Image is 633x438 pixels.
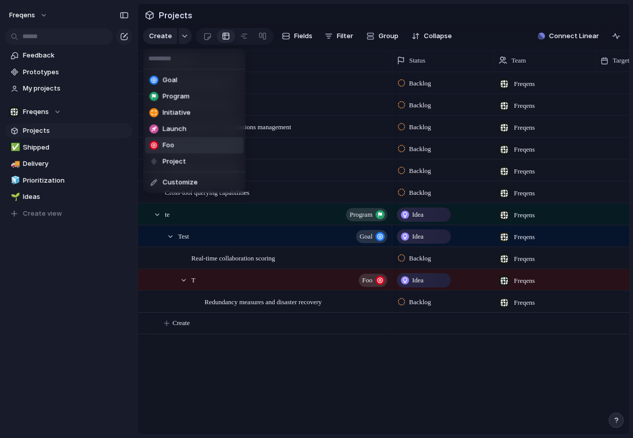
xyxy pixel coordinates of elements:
[163,178,198,188] span: Customize
[163,92,190,102] span: Program
[163,75,178,85] span: Goal
[163,108,191,118] span: Initiative
[163,157,186,167] span: Project
[163,140,175,151] span: Foo
[163,124,187,134] span: Launch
